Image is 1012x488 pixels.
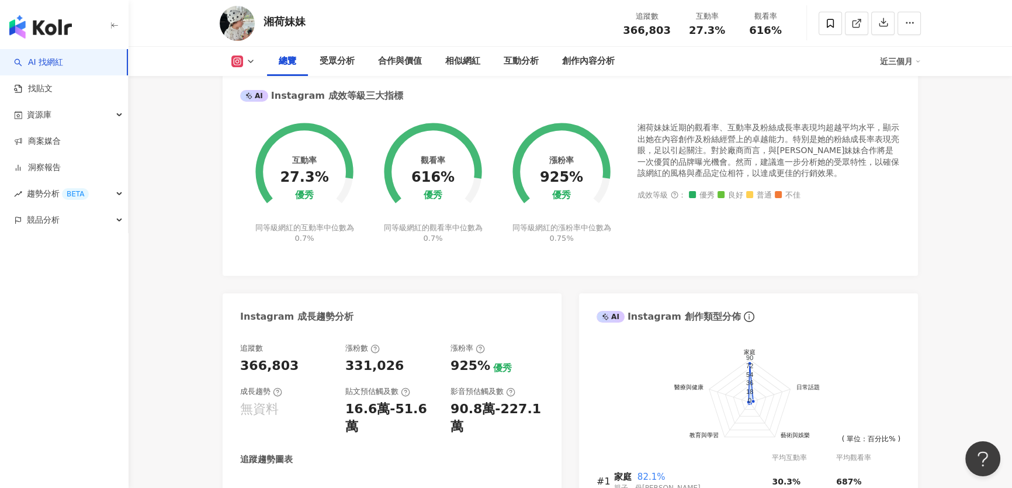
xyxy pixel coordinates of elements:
[746,354,753,361] text: 90
[689,191,715,200] span: 優秀
[14,57,63,68] a: searchAI 找網紅
[345,386,410,397] div: 貼文預估觸及數
[597,310,740,323] div: Instagram 創作類型分佈
[540,169,583,186] div: 925%
[411,169,455,186] div: 616%
[836,477,861,486] span: 687%
[292,155,317,165] div: 互動率
[378,54,422,68] div: 合作與價值
[27,181,89,207] span: 趨勢分析
[552,190,571,201] div: 優秀
[345,357,404,375] div: 331,026
[880,52,921,71] div: 近三個月
[746,371,753,378] text: 54
[744,349,755,355] text: 家庭
[294,234,314,243] span: 0.7%
[746,191,772,200] span: 普通
[511,223,613,244] div: 同等級網紅的漲粉率中位數為
[450,386,515,397] div: 影音預估觸及數
[450,343,485,354] div: 漲粉率
[445,54,480,68] div: 相似網紅
[27,207,60,233] span: 競品分析
[295,190,314,201] div: 優秀
[775,191,800,200] span: 不佳
[746,362,753,369] text: 72
[796,384,819,390] text: 日常話題
[345,400,439,437] div: 16.6萬-51.6萬
[14,83,53,95] a: 找貼文
[9,15,72,39] img: logo
[549,155,574,165] div: 漲粉率
[240,343,263,354] div: 追蹤數
[320,54,355,68] div: 受眾分析
[62,188,89,200] div: BETA
[450,357,490,375] div: 925%
[421,155,445,165] div: 觀看率
[240,454,293,466] div: 追蹤趨勢圖表
[423,234,442,243] span: 0.7%
[220,6,255,41] img: KOL Avatar
[240,357,299,375] div: 366,803
[14,136,61,147] a: 商案媒合
[254,223,356,244] div: 同等級網紅的互動率中位數為
[450,400,544,437] div: 90.8萬-227.1萬
[718,191,743,200] span: 良好
[836,452,900,463] div: 平均觀看率
[637,472,666,482] span: 82.1%
[493,362,512,375] div: 優秀
[689,432,719,438] text: 教育與學習
[240,310,353,323] div: Instagram 成長趨勢分析
[749,25,782,36] span: 616%
[637,122,900,179] div: 湘荷妹妹近期的觀看率、互動率及粉絲成長率表現均超越平均水平，顯示出她在內容創作及粉絲經營上的卓越能力。特別是她的粉絲成長率表現亮眼，足以引起關注。對於廠商而言，與[PERSON_NAME]妹妹合...
[549,234,573,243] span: 0.75%
[240,386,282,397] div: 成長趨勢
[746,388,753,395] text: 18
[772,452,836,463] div: 平均互動率
[685,11,729,22] div: 互動率
[746,380,753,387] text: 36
[240,90,268,102] div: AI
[637,191,900,200] div: 成效等級 ：
[562,54,615,68] div: 創作內容分析
[965,441,1000,476] iframe: Help Scout Beacon - Open
[240,89,403,102] div: Instagram 成效等級三大指標
[279,54,296,68] div: 總覽
[689,25,725,36] span: 27.3%
[345,343,380,354] div: 漲粉數
[14,190,22,198] span: rise
[264,14,306,29] div: 湘荷妹妹
[14,162,61,174] a: 洞察報告
[240,400,279,418] div: 無資料
[504,54,539,68] div: 互動分析
[280,169,328,186] div: 27.3%
[623,24,671,36] span: 366,803
[748,397,751,404] text: 0
[743,11,788,22] div: 觀看率
[424,190,442,201] div: 優秀
[772,477,800,486] span: 30.3%
[742,310,756,324] span: info-circle
[623,11,671,22] div: 追蹤數
[614,472,632,482] span: 家庭
[382,223,484,244] div: 同等級網紅的觀看率中位數為
[674,384,703,390] text: 醫療與健康
[597,311,625,323] div: AI
[27,102,51,128] span: 資源庫
[781,432,810,438] text: 藝術與娛樂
